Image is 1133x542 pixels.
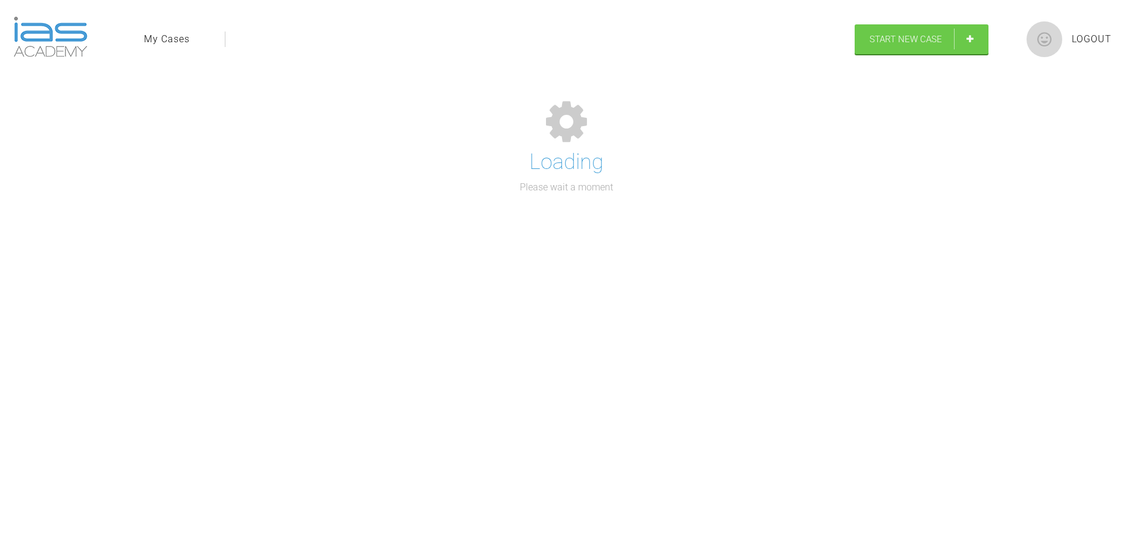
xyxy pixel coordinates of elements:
span: Start New Case [870,34,942,45]
img: logo-light.3e3ef733.png [14,17,87,57]
a: Start New Case [855,24,988,54]
a: My Cases [144,32,190,47]
h1: Loading [529,145,604,180]
img: profile.png [1027,21,1062,57]
a: Logout [1072,32,1112,47]
p: Please wait a moment [520,180,613,195]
